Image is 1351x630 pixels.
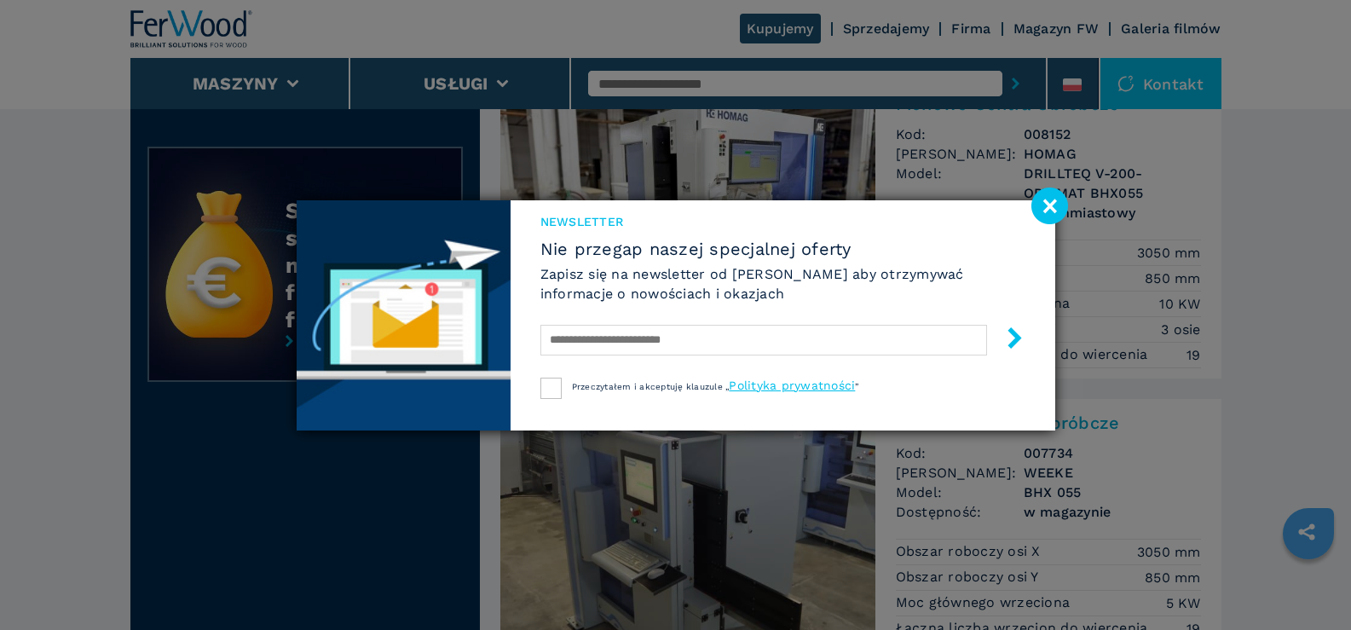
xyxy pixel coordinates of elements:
[540,239,1025,259] span: Nie przegap naszej specjalnej oferty
[987,321,1025,361] button: submit-button
[729,379,855,392] a: Polityka prywatności
[855,382,858,391] span: ”
[572,382,730,391] span: Przeczytałem i akceptuję klauzule „
[540,264,1025,303] h6: Zapisz się na newsletter od [PERSON_NAME] aby otrzymywać informacje o nowościach i okazjach
[297,200,511,431] img: Newsletter image
[540,213,1025,230] span: Newsletter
